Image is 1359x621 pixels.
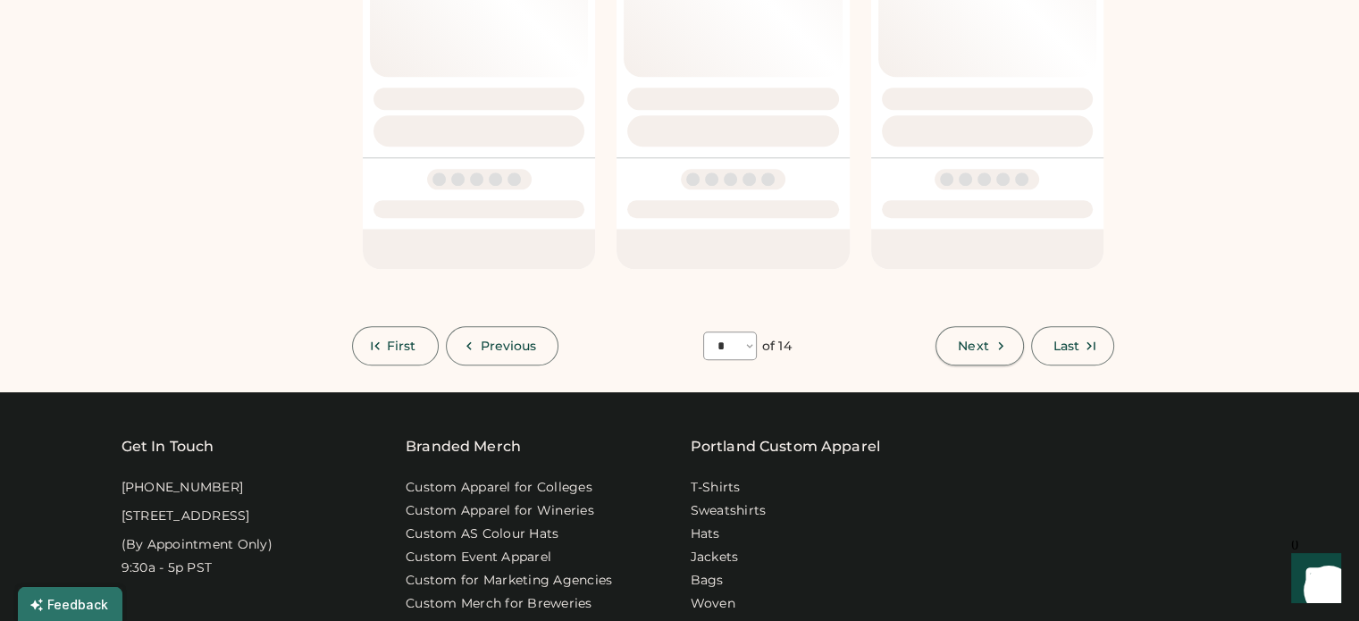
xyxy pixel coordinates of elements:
[406,479,592,497] a: Custom Apparel for Colleges
[691,436,880,457] a: Portland Custom Apparel
[935,326,1023,365] button: Next
[406,525,558,543] a: Custom AS Colour Hats
[122,559,213,577] div: 9:30a - 5p PST
[122,508,250,525] div: [STREET_ADDRESS]
[122,479,244,497] div: [PHONE_NUMBER]
[122,536,273,554] div: (By Appointment Only)
[446,326,559,365] button: Previous
[406,595,592,613] a: Custom Merch for Breweries
[691,595,735,613] a: Woven
[691,479,741,497] a: T-Shirts
[481,340,537,352] span: Previous
[1031,326,1114,365] button: Last
[958,340,988,352] span: Next
[406,549,551,566] a: Custom Event Apparel
[691,572,724,590] a: Bags
[387,340,416,352] span: First
[1274,541,1351,617] iframe: Front Chat
[762,338,792,356] div: of 14
[1053,340,1079,352] span: Last
[406,572,612,590] a: Custom for Marketing Agencies
[691,502,767,520] a: Sweatshirts
[406,502,594,520] a: Custom Apparel for Wineries
[691,525,720,543] a: Hats
[122,436,214,457] div: Get In Touch
[406,436,521,457] div: Branded Merch
[691,549,739,566] a: Jackets
[352,326,439,365] button: First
